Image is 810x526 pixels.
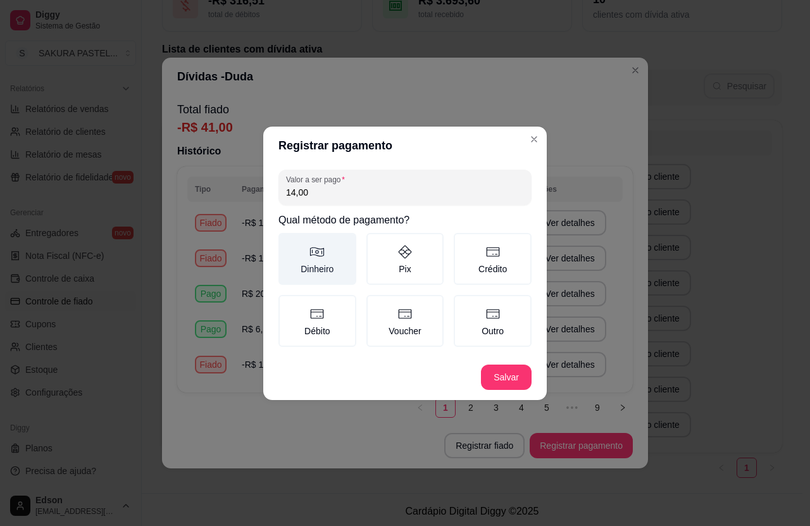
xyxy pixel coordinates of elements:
label: Dinheiro [278,233,356,285]
label: Valor a ser pago [286,174,349,185]
header: Registrar pagamento [263,127,547,165]
label: Pix [366,233,444,285]
button: Salvar [481,365,532,390]
label: Débito [278,295,356,347]
button: Close [524,129,544,149]
input: Valor a ser pago [286,186,524,199]
label: Crédito [454,233,532,285]
label: Voucher [366,295,444,347]
label: Outro [454,295,532,347]
h2: Qual método de pagamento? [278,213,532,228]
